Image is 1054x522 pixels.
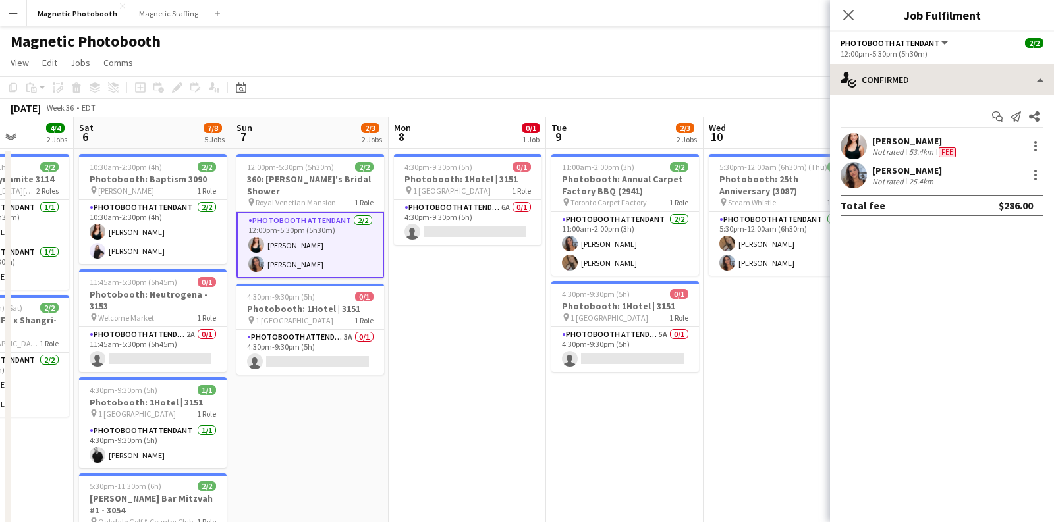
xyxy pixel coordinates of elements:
span: 8 [392,129,411,144]
span: 1 Role [827,197,846,207]
span: 1 Role [354,315,374,325]
span: 1 Role [512,186,531,196]
app-card-role: Photobooth Attendant6A0/14:30pm-9:30pm (5h) [394,200,541,245]
h3: Photobooth: 1Hotel | 3151 [236,303,384,315]
app-card-role: Photobooth Attendant2/212:00pm-5:30pm (5h30m)[PERSON_NAME][PERSON_NAME] [236,212,384,278]
h3: Photobooth: Annual Carpet Factory BBQ (2941) [551,173,699,197]
app-card-role: Photobooth Attendant2/210:30am-2:30pm (4h)[PERSON_NAME][PERSON_NAME] [79,200,227,264]
span: 2/3 [676,123,694,133]
span: View [11,57,29,68]
h3: [PERSON_NAME] Bar Mitzvah #1 - 3054 [79,492,227,516]
span: 2/2 [827,162,846,172]
div: Confirmed [830,64,1054,95]
button: Magnetic Photobooth [27,1,128,26]
span: 1 [GEOGRAPHIC_DATA] [256,315,333,325]
a: Jobs [65,54,96,71]
h3: Photobooth: 1Hotel | 3151 [394,173,541,185]
span: 11:45am-5:30pm (5h45m) [90,277,177,287]
span: 2/2 [198,481,216,491]
span: 2/2 [670,162,688,172]
span: Steam Whistle [728,197,776,207]
span: 7 [235,129,252,144]
div: 1 Job [522,134,540,144]
h3: 360: [PERSON_NAME]'s Bridal Shower [236,173,384,197]
span: 1 Role [197,313,216,323]
span: Week 36 [43,103,76,113]
app-job-card: 12:00pm-5:30pm (5h30m)2/2360: [PERSON_NAME]'s Bridal Shower Royal Venetian Mansion1 RolePhotoboot... [236,154,384,278]
app-card-role: Photobooth Attendant3A0/14:30pm-9:30pm (5h) [236,330,384,375]
span: 0/1 [355,292,374,301]
span: 5:30pm-12:00am (6h30m) (Thu) [719,162,827,172]
span: Wed [709,122,726,134]
h1: Magnetic Photobooth [11,32,161,51]
span: 4:30pm-9:30pm (5h) [90,385,157,395]
span: 10:30am-2:30pm (4h) [90,162,162,172]
span: 4:30pm-9:30pm (5h) [404,162,472,172]
span: 2/2 [40,162,59,172]
div: 2 Jobs [362,134,382,144]
div: 53.4km [906,147,936,157]
span: [PERSON_NAME] [98,186,154,196]
span: 12:00pm-5:30pm (5h30m) [247,162,334,172]
h3: Photobooth: 1Hotel | 3151 [551,300,699,312]
span: 2/2 [40,303,59,313]
span: Comms [103,57,133,68]
span: 1 Role [197,186,216,196]
div: Crew has different fees then in role [936,147,958,157]
div: [PERSON_NAME] [872,165,942,176]
app-card-role: Photobooth Attendant1/14:30pm-9:30pm (5h)[PERSON_NAME] [79,423,227,468]
app-job-card: 4:30pm-9:30pm (5h)0/1Photobooth: 1Hotel | 3151 1 [GEOGRAPHIC_DATA]1 RolePhotobooth Attendant5A0/1... [551,281,699,372]
span: 0/1 [670,289,688,299]
span: 1 Role [669,197,688,207]
span: Welcome Market [98,313,154,323]
span: Photobooth Attendant [841,38,939,48]
a: Edit [37,54,63,71]
app-card-role: Photobooth Attendant5A0/14:30pm-9:30pm (5h) [551,327,699,372]
h3: Job Fulfilment [830,7,1054,24]
div: [PERSON_NAME] [872,135,958,147]
div: Not rated [872,176,906,186]
div: [DATE] [11,101,41,115]
span: 1 [GEOGRAPHIC_DATA] [98,409,176,419]
div: 4:30pm-9:30pm (5h)0/1Photobooth: 1Hotel | 3151 1 [GEOGRAPHIC_DATA]1 RolePhotobooth Attendant6A0/1... [394,154,541,245]
span: 2/2 [355,162,374,172]
span: Jobs [70,57,90,68]
div: 5 Jobs [204,134,225,144]
span: 1 [GEOGRAPHIC_DATA] [413,186,491,196]
div: $286.00 [999,199,1033,212]
div: EDT [82,103,96,113]
span: 6 [77,129,94,144]
h3: Photobooth: 1Hotel | 3151 [79,396,227,408]
span: 11:00am-2:00pm (3h) [562,162,634,172]
span: Edit [42,57,57,68]
span: 1 Role [197,409,216,419]
button: Photobooth Attendant [841,38,950,48]
span: 1/1 [198,385,216,395]
h3: Photobooth: Neutrogena - 3153 [79,288,227,312]
span: 1 Role [669,313,688,323]
h3: Photobooth: 25th Anniversary (3087) [709,173,856,197]
span: Sun [236,122,252,134]
a: View [5,54,34,71]
span: 5:30pm-11:30pm (6h) [90,481,161,491]
span: 4:30pm-9:30pm (5h) [562,289,630,299]
div: 11:45am-5:30pm (5h45m)0/1Photobooth: Neutrogena - 3153 Welcome Market1 RolePhotobooth Attendant2A... [79,269,227,372]
button: Magnetic Staffing [128,1,209,26]
app-job-card: 11:00am-2:00pm (3h)2/2Photobooth: Annual Carpet Factory BBQ (2941) Toronto Carpet Factory1 RolePh... [551,154,699,276]
div: Total fee [841,199,885,212]
span: 0/1 [513,162,531,172]
span: 1 [GEOGRAPHIC_DATA] [570,313,648,323]
span: 4/4 [46,123,65,133]
div: 4:30pm-9:30pm (5h)1/1Photobooth: 1Hotel | 3151 1 [GEOGRAPHIC_DATA]1 RolePhotobooth Attendant1/14:... [79,377,227,468]
a: Comms [98,54,138,71]
span: Sat [79,122,94,134]
span: Mon [394,122,411,134]
app-card-role: Photobooth Attendant2/25:30pm-12:00am (6h30m)[PERSON_NAME][PERSON_NAME] [709,212,856,276]
app-job-card: 10:30am-2:30pm (4h)2/2Photobooth: Baptism 3090 [PERSON_NAME]1 RolePhotobooth Attendant2/210:30am-... [79,154,227,264]
div: 4:30pm-9:30pm (5h)0/1Photobooth: 1Hotel | 3151 1 [GEOGRAPHIC_DATA]1 RolePhotobooth Attendant3A0/1... [236,284,384,375]
span: Fee [939,147,956,157]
